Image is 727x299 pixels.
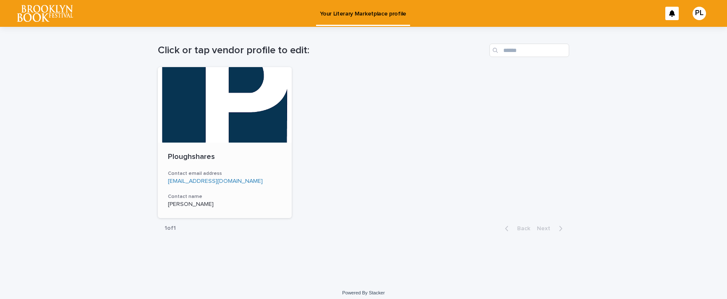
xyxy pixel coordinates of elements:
[158,44,486,57] h1: Click or tap vendor profile to edit:
[158,218,183,239] p: 1 of 1
[693,7,706,20] div: PL
[168,170,282,177] h3: Contact email address
[533,225,569,232] button: Next
[168,153,282,162] p: Ploughshares
[168,178,263,184] a: [EMAIL_ADDRESS][DOMAIN_NAME]
[512,226,530,231] span: Back
[489,44,569,57] input: Search
[168,193,282,200] h3: Contact name
[168,201,282,208] p: [PERSON_NAME]
[158,67,292,218] a: PloughsharesContact email address[EMAIL_ADDRESS][DOMAIN_NAME]Contact name[PERSON_NAME]
[537,226,555,231] span: Next
[498,225,533,232] button: Back
[17,5,73,22] img: l65f3yHPToSKODuEVUav
[342,290,384,295] a: Powered By Stacker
